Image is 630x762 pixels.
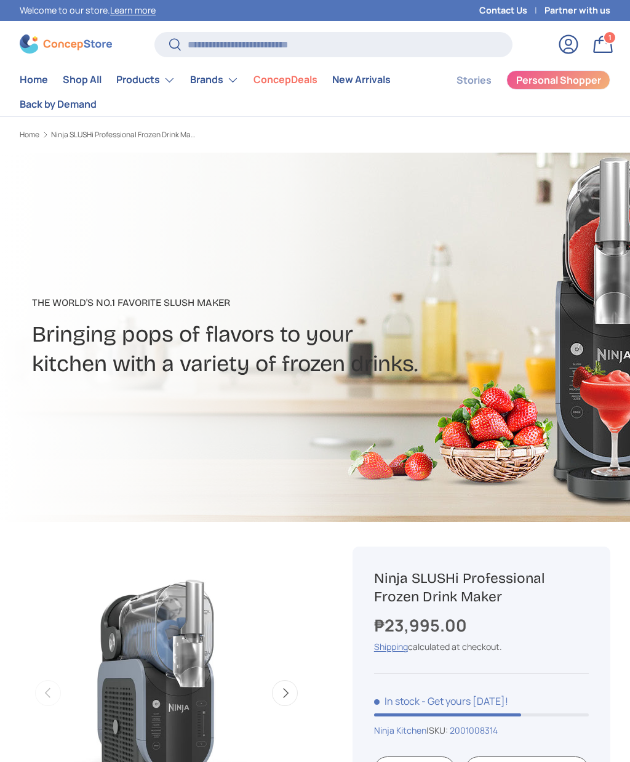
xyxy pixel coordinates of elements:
nav: Secondary [427,68,610,116]
p: - Get yours [DATE]! [421,694,508,708]
a: New Arrivals [332,68,391,92]
a: Stories [457,68,492,92]
strong: ₱23,995.00 [374,614,470,636]
summary: Brands [183,68,246,92]
p: Welcome to our store. [20,4,156,17]
a: Learn more [110,4,156,16]
a: Products [116,68,175,92]
summary: Products [109,68,183,92]
a: Shop All [63,68,102,92]
p: The World's No.1 Favorite Slush Maker [32,295,504,310]
img: ConcepStore [20,34,112,54]
a: Back by Demand [20,92,97,116]
a: ConcepDeals [253,68,317,92]
div: calculated at checkout. [374,640,589,653]
nav: Primary [20,68,427,116]
h2: Bringing pops of flavors to your kitchen with a variety of frozen drinks. [32,320,504,379]
a: Personal Shopper [506,70,610,90]
a: Home [20,68,48,92]
span: | [426,724,498,736]
a: Ninja Kitchen [374,724,426,736]
span: In stock [374,694,420,708]
a: 2001008314 [450,724,498,736]
span: Personal Shopper [516,75,601,85]
a: Brands [190,68,239,92]
a: Ninja SLUSHi Professional Frozen Drink Maker [51,131,199,138]
a: Home [20,131,39,138]
span: 1 [608,33,612,42]
a: Contact Us [479,4,544,17]
a: Shipping [374,641,408,652]
nav: Breadcrumbs [20,129,333,140]
h1: Ninja SLUSHi Professional Frozen Drink Maker [374,569,589,606]
a: Partner with us [544,4,610,17]
span: SKU: [429,724,448,736]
